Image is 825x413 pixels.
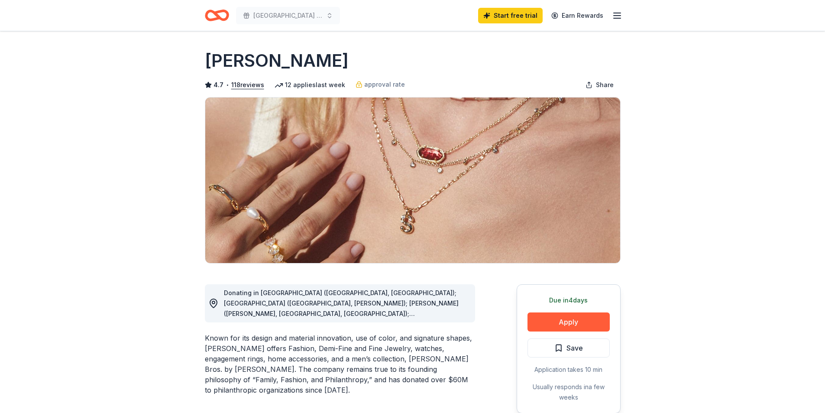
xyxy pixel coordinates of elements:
div: 12 applies last week [275,80,345,90]
button: Save [527,338,610,358]
button: 118reviews [231,80,264,90]
a: Home [205,5,229,26]
div: Due in 4 days [527,295,610,306]
div: Usually responds in a few weeks [527,382,610,403]
button: [GEOGRAPHIC_DATA] Marching Band Exhibition [236,7,340,24]
span: [GEOGRAPHIC_DATA] Marching Band Exhibition [253,10,323,21]
a: approval rate [356,79,405,90]
a: Earn Rewards [546,8,608,23]
h1: [PERSON_NAME] [205,49,349,73]
span: Save [566,342,583,354]
button: Apply [527,312,610,332]
span: approval rate [364,79,405,90]
span: Share [596,80,614,90]
a: Start free trial [478,8,543,23]
div: Known for its design and material innovation, use of color, and signature shapes, [PERSON_NAME] o... [205,333,475,395]
button: Share [579,76,621,94]
span: 4.7 [214,80,223,90]
span: • [226,81,229,88]
img: Image for Kendra Scott [205,98,620,263]
div: Application takes 10 min [527,364,610,375]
